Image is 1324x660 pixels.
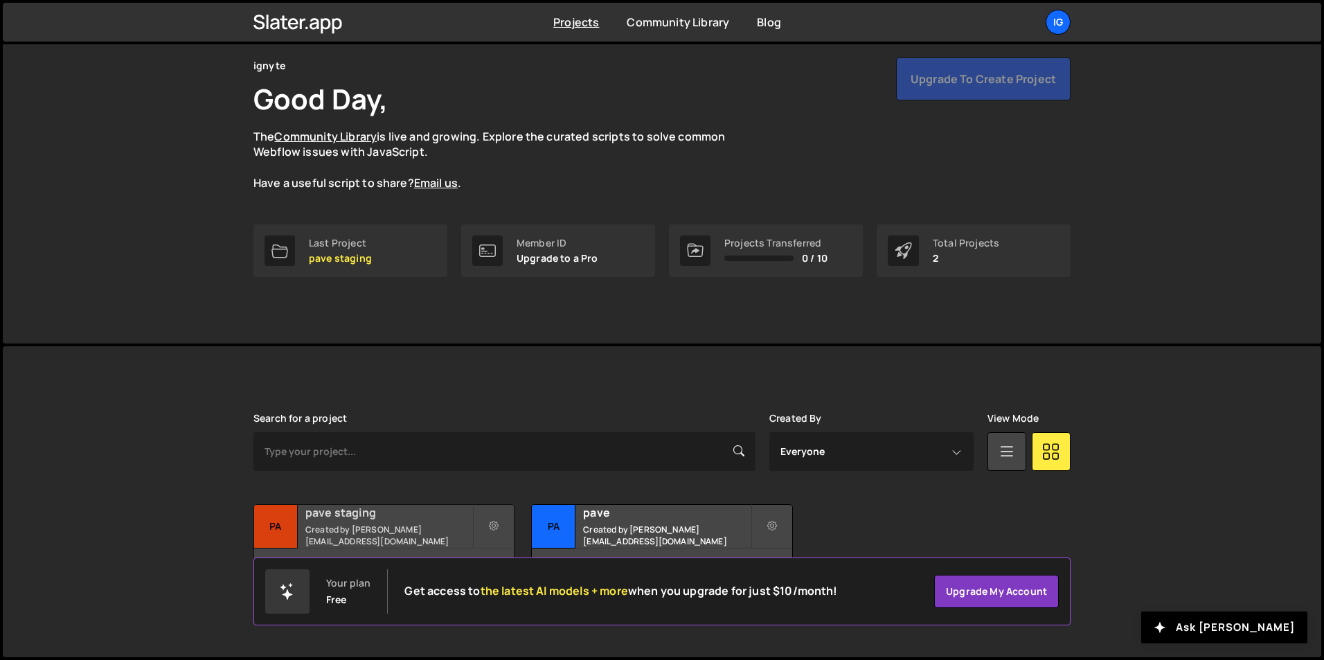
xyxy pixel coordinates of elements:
[309,253,372,264] p: pave staging
[1141,612,1307,643] button: Ask [PERSON_NAME]
[553,15,599,30] a: Projects
[481,583,628,598] span: the latest AI models + more
[1046,10,1071,35] a: ig
[517,238,598,249] div: Member ID
[309,238,372,249] div: Last Project
[757,15,781,30] a: Blog
[253,432,755,471] input: Type your project...
[414,175,458,190] a: Email us
[802,253,827,264] span: 0 / 10
[933,253,999,264] p: 2
[253,57,285,74] div: ignyte
[253,224,447,277] a: Last Project pave staging
[254,505,298,548] div: pa
[253,413,347,424] label: Search for a project
[532,548,791,590] div: 5 pages, last updated by [DATE]
[627,15,729,30] a: Community Library
[531,504,792,591] a: pa pave Created by [PERSON_NAME][EMAIL_ADDRESS][DOMAIN_NAME] 5 pages, last updated by [DATE]
[305,524,472,547] small: Created by [PERSON_NAME][EMAIL_ADDRESS][DOMAIN_NAME]
[517,253,598,264] p: Upgrade to a Pro
[305,505,472,520] h2: pave staging
[583,524,750,547] small: Created by [PERSON_NAME][EMAIL_ADDRESS][DOMAIN_NAME]
[934,575,1059,608] a: Upgrade my account
[724,238,827,249] div: Projects Transferred
[254,548,514,590] div: 6 pages, last updated by [DATE]
[404,585,837,598] h2: Get access to when you upgrade for just $10/month!
[253,504,515,591] a: pa pave staging Created by [PERSON_NAME][EMAIL_ADDRESS][DOMAIN_NAME] 6 pages, last updated by [DATE]
[253,129,752,191] p: The is live and growing. Explore the curated scripts to solve common Webflow issues with JavaScri...
[933,238,999,249] div: Total Projects
[274,129,377,144] a: Community Library
[583,505,750,520] h2: pave
[987,413,1039,424] label: View Mode
[769,413,822,424] label: Created By
[253,80,388,118] h1: Good Day,
[326,578,370,589] div: Your plan
[532,505,575,548] div: pa
[326,594,347,605] div: Free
